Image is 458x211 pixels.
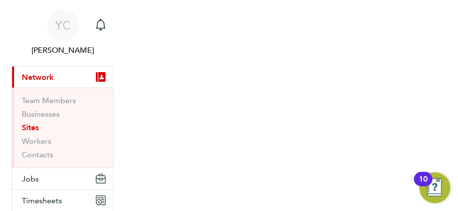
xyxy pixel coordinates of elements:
div: Network [12,88,113,167]
div: 10 [419,179,427,192]
a: Sites [22,123,39,132]
button: Timesheets [12,190,113,211]
a: Team Members [22,96,76,105]
span: Timesheets [22,196,62,205]
a: Workers [22,136,51,146]
a: Contacts [22,150,53,159]
a: YC[PERSON_NAME] [12,10,114,56]
button: Jobs [12,168,113,189]
span: Yazmin Cole [12,45,114,56]
button: Network [12,66,113,88]
a: Businesses [22,109,60,119]
span: YC [55,19,71,31]
span: Jobs [22,174,39,183]
span: Network [22,73,54,82]
button: Open Resource Center, 10 new notifications [419,172,450,203]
